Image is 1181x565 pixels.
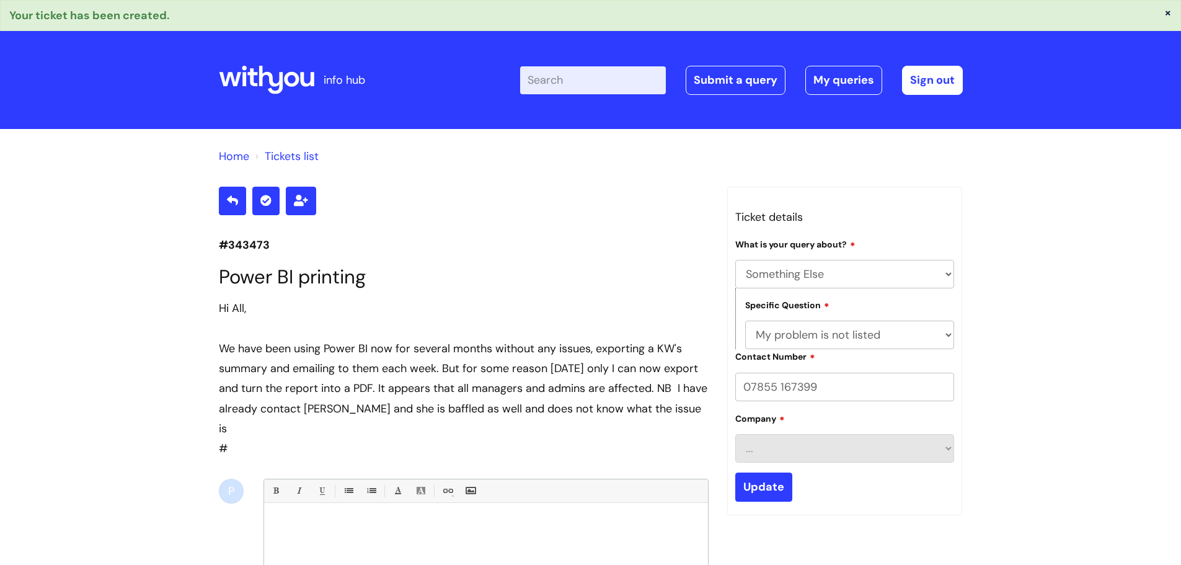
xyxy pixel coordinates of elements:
a: Sign out [902,66,963,94]
a: Submit a query [686,66,785,94]
label: What is your query about? [735,238,856,250]
a: 1. Ordered List (Ctrl-Shift-8) [363,483,379,499]
input: Search [520,66,666,94]
div: Hi All, [219,298,709,318]
a: • Unordered List (Ctrl-Shift-7) [340,483,356,499]
a: Back Color [413,483,428,499]
li: Solution home [219,146,249,166]
div: We have been using Power BI now for several months without any issues, exporting a KW's summary a... [219,339,709,439]
a: Link [440,483,455,499]
h1: Power BI printing [219,265,709,288]
h3: Ticket details [735,207,955,227]
label: Specific Question [745,298,829,311]
li: Tickets list [252,146,319,166]
a: Underline(Ctrl-U) [314,483,329,499]
a: Italic (Ctrl-I) [291,483,306,499]
p: #343473 [219,235,709,255]
a: Font Color [390,483,405,499]
button: × [1164,7,1172,18]
div: P [219,479,244,504]
label: Contact Number [735,350,815,362]
a: My queries [805,66,882,94]
div: # [219,298,709,459]
div: | - [520,66,963,94]
a: Home [219,149,249,164]
a: Insert Image... [462,483,478,499]
a: Tickets list [265,149,319,164]
input: Update [735,473,792,501]
a: Bold (Ctrl-B) [268,483,283,499]
p: info hub [324,70,365,90]
label: Company [735,412,785,424]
